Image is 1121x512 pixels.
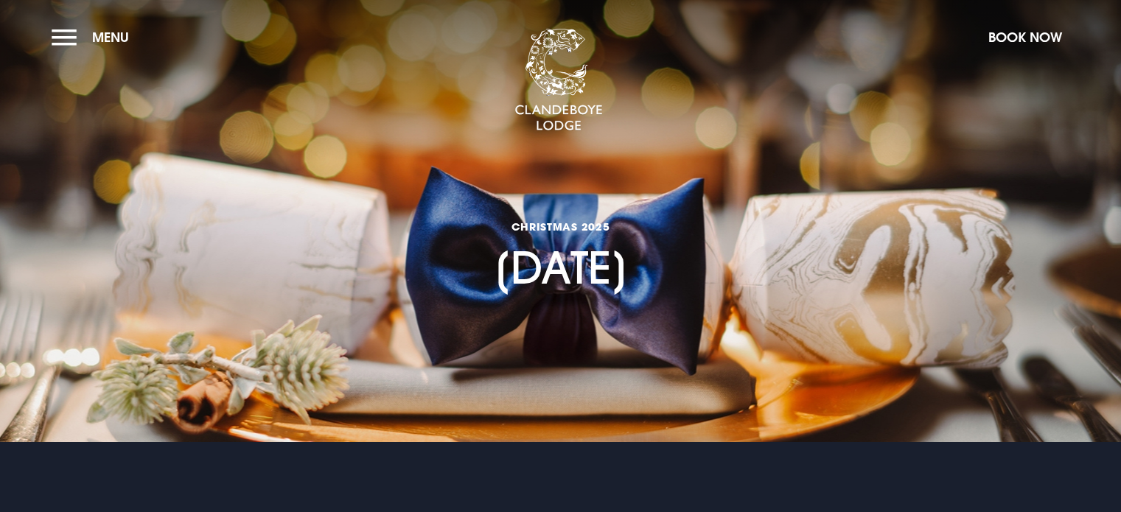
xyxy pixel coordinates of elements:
img: Clandeboye Lodge [514,29,603,132]
span: Menu [92,29,129,46]
span: CHRISTMAS 2025 [493,220,629,234]
h1: [DATE] [493,155,629,294]
button: Book Now [981,21,1069,53]
button: Menu [52,21,136,53]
